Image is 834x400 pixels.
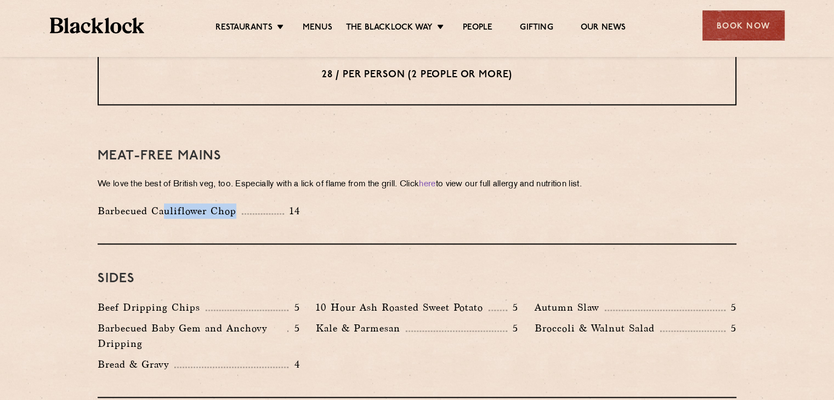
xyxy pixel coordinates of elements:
a: People [463,22,492,35]
p: 5 [507,300,518,315]
p: 5 [288,300,299,315]
a: Restaurants [215,22,273,35]
p: Barbecued Baby Gem and Anchovy Dripping [98,321,287,351]
h3: Meat-Free mains [98,149,736,163]
p: 4 [288,357,299,372]
p: 28 / per person (2 people or more) [121,68,713,82]
p: 10 Hour Ash Roasted Sweet Potato [316,300,489,315]
p: 5 [288,321,299,335]
p: Bread & Gravy [98,357,174,372]
p: Barbecued Cauliflower Chop [98,203,242,219]
p: Beef Dripping Chips [98,300,206,315]
p: Broccoli & Walnut Salad [535,321,660,336]
div: Book Now [702,10,785,41]
a: The Blacklock Way [346,22,433,35]
p: 5 [725,321,736,335]
p: 14 [284,204,300,218]
h3: Sides [98,272,736,286]
p: We love the best of British veg, too. Especially with a lick of flame from the grill. Click to vi... [98,177,736,192]
a: here [419,180,435,188]
a: Our News [581,22,626,35]
p: 5 [725,300,736,315]
a: Gifting [520,22,553,35]
p: Kale & Parmesan [316,321,406,336]
p: Autumn Slaw [535,300,605,315]
img: BL_Textured_Logo-footer-cropped.svg [50,18,145,33]
a: Menus [303,22,332,35]
p: 5 [507,321,518,335]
